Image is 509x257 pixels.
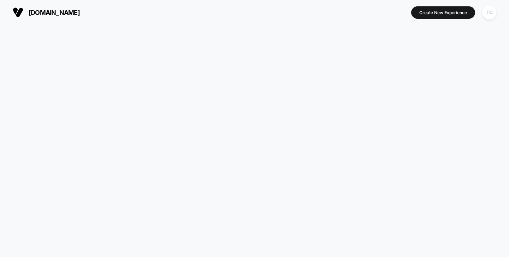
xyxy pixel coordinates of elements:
[13,7,23,18] img: Visually logo
[483,6,496,19] div: TC
[480,5,498,20] button: TC
[11,7,82,18] button: [DOMAIN_NAME]
[411,6,475,19] button: Create New Experience
[29,9,80,16] span: [DOMAIN_NAME]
